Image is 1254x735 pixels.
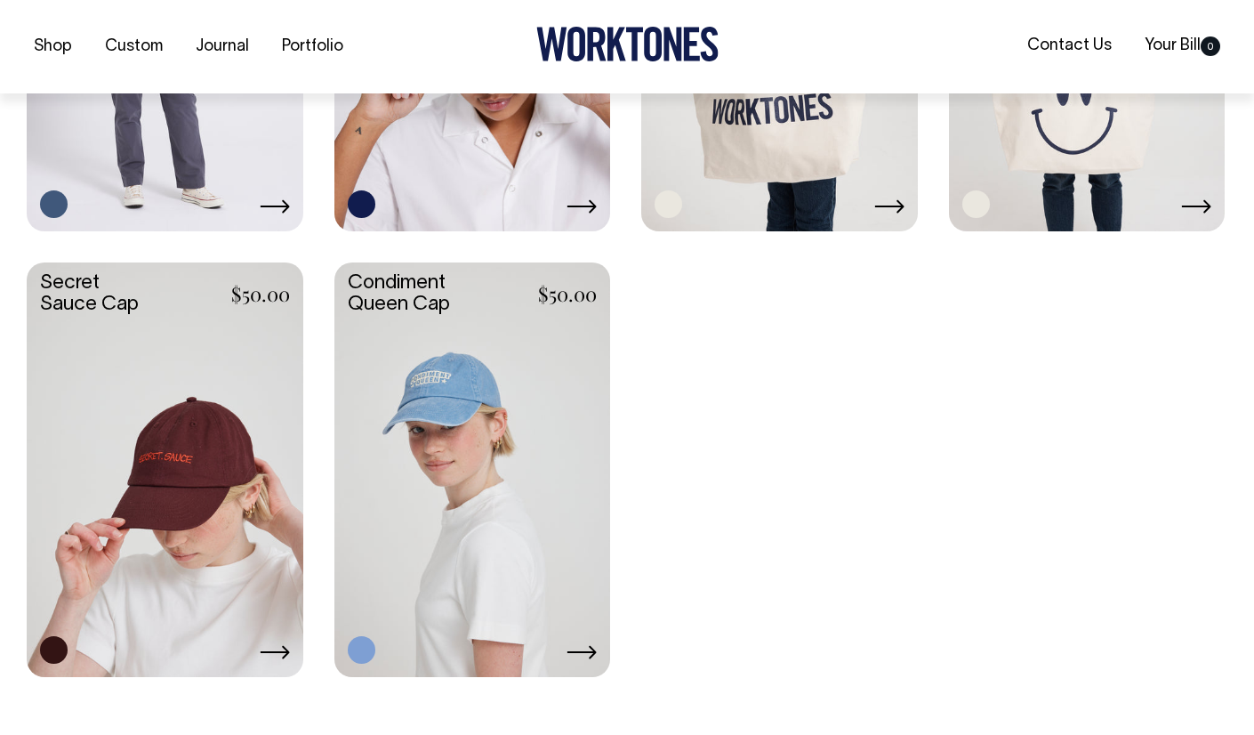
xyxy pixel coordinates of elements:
[1020,31,1119,61] a: Contact Us
[1201,36,1220,56] span: 0
[98,32,170,61] a: Custom
[189,32,256,61] a: Journal
[275,32,350,61] a: Portfolio
[1137,31,1227,61] a: Your Bill0
[27,32,79,61] a: Shop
